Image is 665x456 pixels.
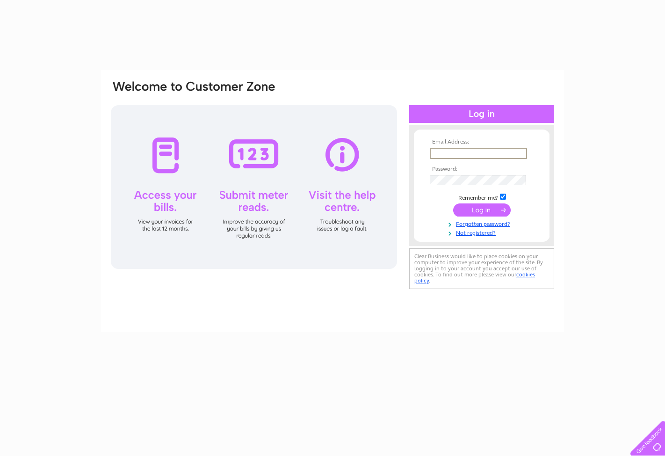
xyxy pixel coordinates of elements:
a: Forgotten password? [430,219,536,228]
a: cookies policy [414,271,535,284]
a: Not registered? [430,228,536,237]
th: Password: [427,166,536,173]
div: Clear Business would like to place cookies on your computer to improve your experience of the sit... [409,248,554,289]
th: Email Address: [427,139,536,145]
input: Submit [453,203,511,217]
td: Remember me? [427,192,536,202]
